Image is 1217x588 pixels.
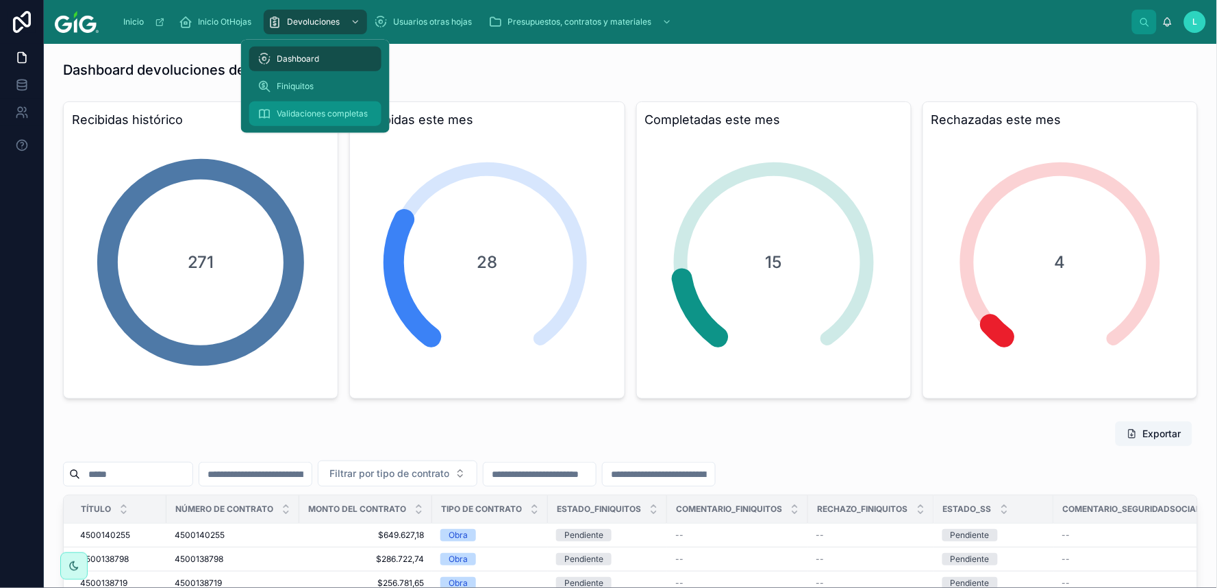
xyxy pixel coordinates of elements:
a: Usuarios otras hojas [370,10,481,34]
div: Pendiente [564,529,603,541]
h3: Completadas este mes [645,110,903,130]
span: Título [81,504,111,515]
a: Dashboard [249,47,381,71]
span: -- [675,530,683,541]
span: Estado_Finiquitos [557,504,641,515]
span: $649.627,18 [308,530,424,541]
span: Número de contrato [175,504,273,515]
span: -- [816,554,825,565]
a: Presupuestos, contratos y materiales [484,10,679,34]
span: 4500138798 [80,554,129,565]
div: Obra [449,529,468,541]
span: Comentario_finiquitos [676,504,782,515]
span: 15 [766,252,782,273]
a: Finiquitos [249,74,381,99]
span: Validaciones completas [277,108,368,119]
span: -- [675,554,683,565]
span: Finiquitos [277,81,314,92]
div: Pendiente [564,553,603,565]
span: Filtrar por tipo de contrato [329,467,449,480]
div: scrollable content [110,7,1132,37]
a: Validaciones completas [249,101,381,126]
span: Inicio [123,16,144,27]
img: App logo [55,11,99,33]
span: Devoluciones [287,16,340,27]
span: Comentario_SeguridadSocial [1063,504,1201,515]
span: L [1193,16,1198,27]
span: 4500140255 [175,530,225,541]
span: Tipo de contrato [441,504,522,515]
h1: Dashboard devoluciones de fondo de garantía [63,60,362,79]
span: -- [1062,530,1070,541]
span: Inicio OtHojas [198,16,251,27]
div: Obra [449,553,468,565]
span: -- [816,530,825,541]
h3: Recibidas histórico [72,110,329,130]
span: 4500138798 [175,554,223,565]
span: $286.722,74 [308,554,424,565]
span: 28 [477,252,497,273]
span: 4500140255 [80,530,130,541]
a: Devoluciones [264,10,367,34]
span: 4 [1055,252,1066,273]
span: -- [1062,554,1070,565]
a: Inicio OtHojas [175,10,261,34]
span: Presupuestos, contratos y materiales [507,16,651,27]
a: Inicio [116,10,172,34]
h3: Rechazadas este mes [931,110,1189,130]
span: Dashboard [277,53,319,64]
button: Exportar [1116,421,1192,446]
button: Select Button [318,461,477,487]
span: 271 [188,252,214,273]
div: Pendiente [951,553,990,565]
div: Pendiente [951,529,990,541]
span: Rechazo_Finiquitos [817,504,908,515]
span: Monto del contrato [308,504,406,515]
span: Usuarios otras hojas [393,16,472,27]
span: Estado_SS [943,504,992,515]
